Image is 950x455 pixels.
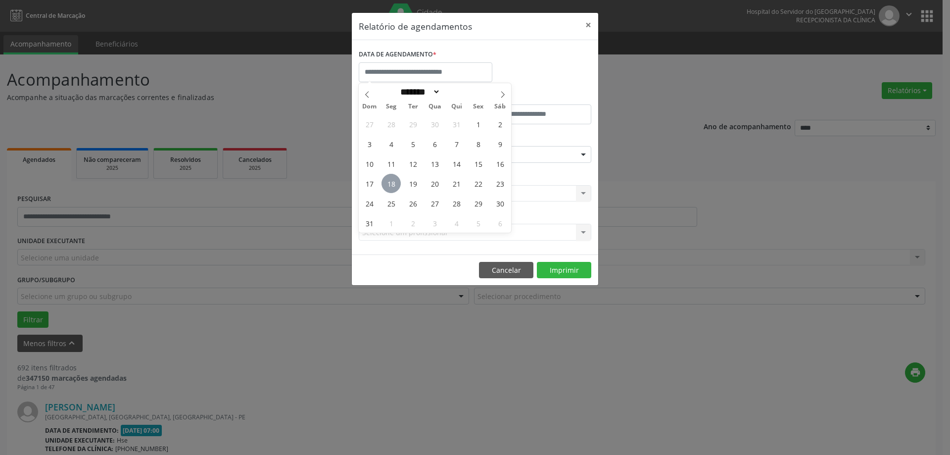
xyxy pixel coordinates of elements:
[490,213,510,233] span: Setembro 6, 2025
[447,213,466,233] span: Setembro 4, 2025
[425,213,444,233] span: Setembro 3, 2025
[469,213,488,233] span: Setembro 5, 2025
[360,194,379,213] span: Agosto 24, 2025
[381,114,401,134] span: Julho 28, 2025
[425,114,444,134] span: Julho 30, 2025
[403,174,423,193] span: Agosto 19, 2025
[359,103,380,110] span: Dom
[447,114,466,134] span: Julho 31, 2025
[446,103,468,110] span: Qui
[360,213,379,233] span: Agosto 31, 2025
[403,114,423,134] span: Julho 29, 2025
[447,134,466,153] span: Agosto 7, 2025
[537,262,591,279] button: Imprimir
[479,262,533,279] button: Cancelar
[380,103,402,110] span: Seg
[490,134,510,153] span: Agosto 9, 2025
[403,213,423,233] span: Setembro 2, 2025
[360,174,379,193] span: Agosto 17, 2025
[381,174,401,193] span: Agosto 18, 2025
[447,194,466,213] span: Agosto 28, 2025
[469,194,488,213] span: Agosto 29, 2025
[490,174,510,193] span: Agosto 23, 2025
[469,134,488,153] span: Agosto 8, 2025
[489,103,511,110] span: Sáb
[403,134,423,153] span: Agosto 5, 2025
[425,134,444,153] span: Agosto 6, 2025
[469,174,488,193] span: Agosto 22, 2025
[360,154,379,173] span: Agosto 10, 2025
[468,103,489,110] span: Sex
[381,213,401,233] span: Setembro 1, 2025
[490,154,510,173] span: Agosto 16, 2025
[469,114,488,134] span: Agosto 1, 2025
[381,134,401,153] span: Agosto 4, 2025
[447,154,466,173] span: Agosto 14, 2025
[469,154,488,173] span: Agosto 15, 2025
[402,103,424,110] span: Ter
[578,13,598,37] button: Close
[425,174,444,193] span: Agosto 20, 2025
[359,20,472,33] h5: Relatório de agendamentos
[425,154,444,173] span: Agosto 13, 2025
[360,114,379,134] span: Julho 27, 2025
[447,174,466,193] span: Agosto 21, 2025
[403,154,423,173] span: Agosto 12, 2025
[490,194,510,213] span: Agosto 30, 2025
[403,194,423,213] span: Agosto 26, 2025
[381,154,401,173] span: Agosto 11, 2025
[360,134,379,153] span: Agosto 3, 2025
[440,87,473,97] input: Year
[359,47,436,62] label: DATA DE AGENDAMENTO
[381,194,401,213] span: Agosto 25, 2025
[425,194,444,213] span: Agosto 27, 2025
[424,103,446,110] span: Qua
[477,89,591,104] label: ATÉ
[397,87,440,97] select: Month
[490,114,510,134] span: Agosto 2, 2025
